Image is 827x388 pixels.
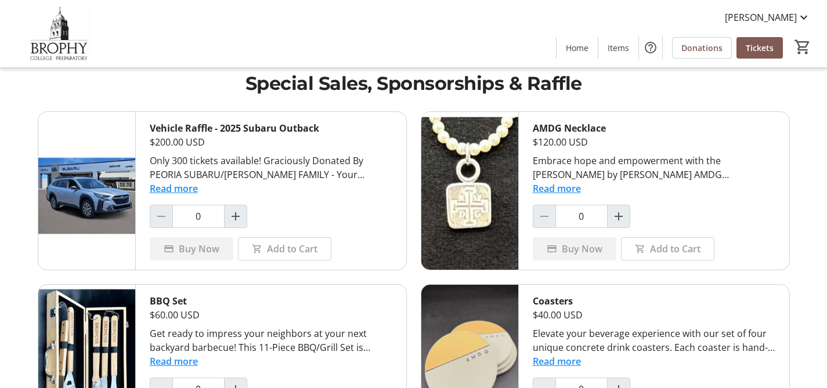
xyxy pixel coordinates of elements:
[639,36,662,59] button: Help
[533,121,775,135] div: AMDG Necklace
[533,294,775,308] div: Coasters
[725,10,797,24] span: [PERSON_NAME]
[746,42,774,54] span: Tickets
[150,294,392,308] div: BBQ Set
[566,42,588,54] span: Home
[736,37,783,59] a: Tickets
[150,135,392,149] div: $200.00 USD
[681,42,723,54] span: Donations
[172,205,225,228] input: Vehicle Raffle - 2025 Subaru Outback Quantity
[533,154,775,182] div: Embrace hope and empowerment with the [PERSON_NAME] by [PERSON_NAME] AMDG [PERSON_NAME] necklace,...
[150,308,392,322] div: $60.00 USD
[533,354,581,368] button: Read more
[225,205,247,227] button: Increment by one
[608,205,630,227] button: Increment by one
[792,37,813,57] button: Cart
[533,327,775,354] div: Elevate your beverage experience with our set of four unique concrete drink coasters. Each coaste...
[150,182,198,195] button: Read more
[38,112,135,270] img: Vehicle Raffle - 2025 Subaru Outback
[608,42,629,54] span: Items
[533,308,775,322] div: $40.00 USD
[150,327,392,354] div: Get ready to impress your neighbors at your next backyard barbecue! This 11-Piece BBQ/Grill Set i...
[7,5,110,63] img: Brophy College Preparatory 's Logo
[421,112,518,270] img: AMDG Necklace
[150,121,392,135] div: Vehicle Raffle - 2025 Subaru Outback
[533,182,581,195] button: Read more
[557,37,598,59] a: Home
[150,154,392,182] div: Only 300 tickets available! Graciously Donated By PEORIA SUBARU/[PERSON_NAME] FAMILY - Your Great...
[672,37,732,59] a: Donations
[555,205,608,228] input: AMDG Necklace Quantity
[38,70,790,97] h1: Special Sales, Sponsorships & Raffle
[150,354,198,368] button: Read more
[716,8,820,27] button: [PERSON_NAME]
[598,37,638,59] a: Items
[533,135,775,149] div: $120.00 USD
